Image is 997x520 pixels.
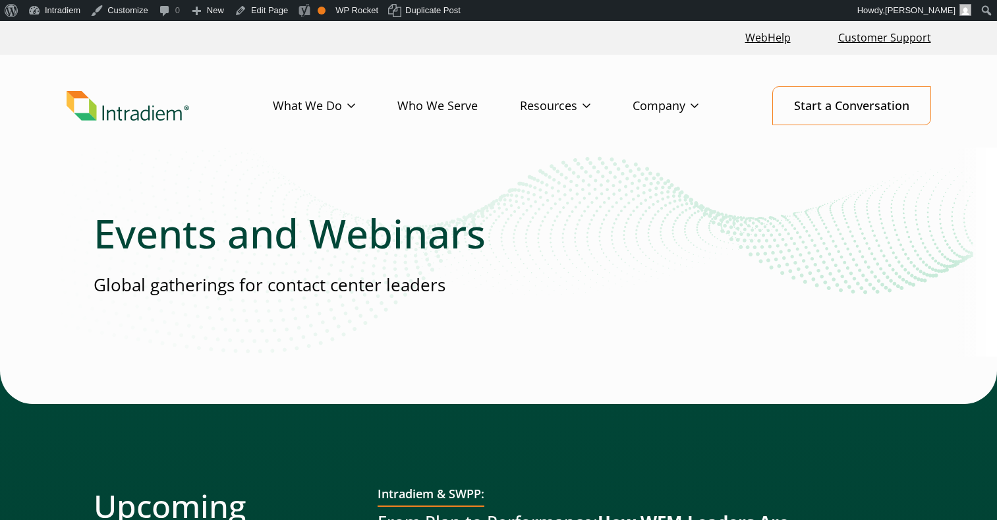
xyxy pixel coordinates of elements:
a: What We Do [273,87,397,125]
div: OK [318,7,326,14]
a: Link opens in a new window [740,24,796,52]
span: [PERSON_NAME] [885,5,955,15]
h3: Intradiem & SWPP: [378,487,484,507]
a: Link to homepage of Intradiem [67,91,273,121]
a: Customer Support [833,24,936,52]
a: Resources [520,87,633,125]
a: Start a Conversation [772,86,931,125]
img: Intradiem [67,91,189,121]
a: Who We Serve [397,87,520,125]
p: Global gatherings for contact center leaders [94,273,904,297]
a: Company [633,87,741,125]
h1: Events and Webinars [94,210,904,257]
